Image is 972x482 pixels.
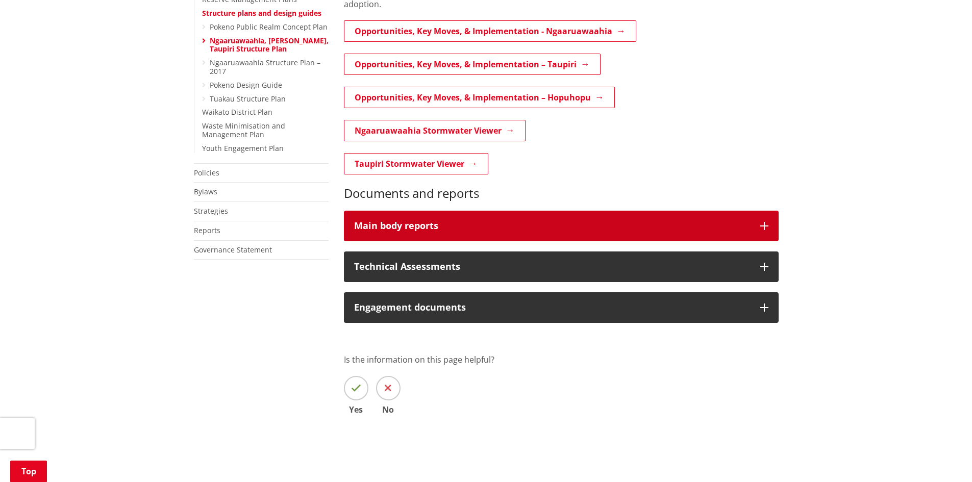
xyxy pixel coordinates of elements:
[354,262,750,272] p: Technical Assessments
[354,221,750,231] div: Main body reports
[202,107,272,117] a: Waikato District Plan
[344,186,779,201] h3: Documents and reports
[210,58,320,76] a: Ngaaruawaahia Structure Plan – 2017
[194,225,220,235] a: Reports
[202,121,285,139] a: Waste Minimisation and Management Plan
[344,405,368,414] span: Yes
[210,22,328,32] a: Pokeno Public Realm Concept Plan
[354,302,750,313] div: Engagement documents
[210,36,329,54] a: Ngaaruawaahia, [PERSON_NAME], Taupiri Structure Plan
[10,461,47,482] a: Top
[344,87,615,108] a: Opportunities, Key Moves, & Implementation – Hopuhopu
[344,251,779,282] button: Technical Assessments
[376,405,401,414] span: No
[344,353,779,366] p: Is the information on this page helpful?
[210,80,282,90] a: Pokeno Design Guide
[194,206,228,216] a: Strategies
[925,439,962,476] iframe: Messenger Launcher
[344,153,488,174] a: Taupiri Stormwater Viewer
[210,94,286,104] a: Tuakau Structure Plan
[344,54,601,75] a: Opportunities, Key Moves, & Implementation – Taupiri
[194,187,217,196] a: Bylaws
[344,20,636,42] a: Opportunities, Key Moves, & Implementation - Ngaaruawaahia
[194,168,219,177] a: Policies
[194,245,272,255] a: Governance Statement
[202,8,321,18] a: Structure plans and design guides
[344,292,779,323] button: Engagement documents
[344,211,779,241] button: Main body reports
[344,120,526,141] a: Ngaaruawaahia Stormwater Viewer
[202,143,284,153] a: Youth Engagement Plan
